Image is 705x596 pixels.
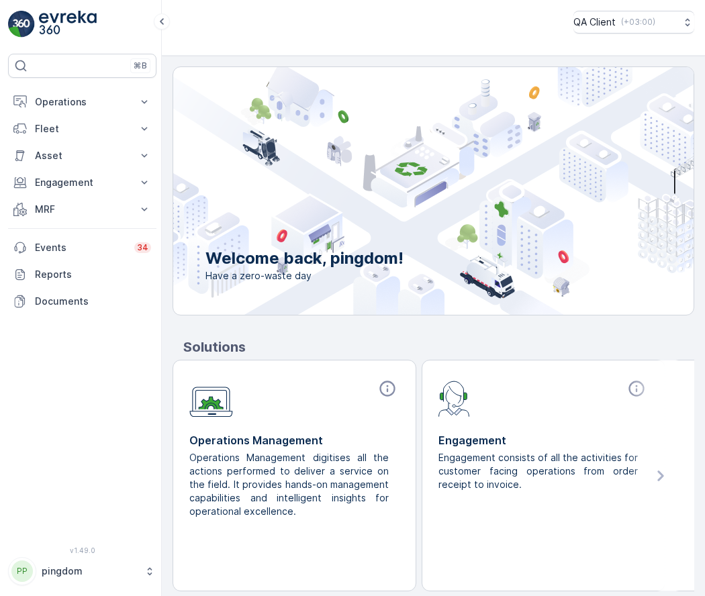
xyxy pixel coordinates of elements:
[205,248,404,269] p: Welcome back, pingdom!
[35,203,130,216] p: MRF
[113,67,694,315] img: city illustration
[8,234,156,261] a: Events34
[573,15,616,29] p: QA Client
[137,242,148,253] p: 34
[438,379,470,417] img: module-icon
[8,115,156,142] button: Fleet
[8,169,156,196] button: Engagement
[42,564,138,578] p: pingdom
[8,261,156,288] a: Reports
[189,379,233,417] img: module-icon
[11,560,33,582] div: PP
[35,122,130,136] p: Fleet
[8,142,156,169] button: Asset
[35,268,151,281] p: Reports
[8,11,35,38] img: logo
[189,451,389,518] p: Operations Management digitises all the actions performed to deliver a service on the field. It p...
[205,269,404,283] span: Have a zero-waste day
[8,288,156,315] a: Documents
[8,89,156,115] button: Operations
[189,432,399,448] p: Operations Management
[39,11,97,38] img: logo_light-DOdMpM7g.png
[35,176,130,189] p: Engagement
[621,17,655,28] p: ( +03:00 )
[35,149,130,162] p: Asset
[8,196,156,223] button: MRF
[8,557,156,585] button: PPpingdom
[573,11,694,34] button: QA Client(+03:00)
[438,451,638,491] p: Engagement consists of all the activities for customer facing operations from order receipt to in...
[35,95,130,109] p: Operations
[8,546,156,554] span: v 1.49.0
[183,337,694,357] p: Solutions
[35,241,126,254] p: Events
[438,432,649,448] p: Engagement
[134,60,147,71] p: ⌘B
[35,295,151,308] p: Documents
